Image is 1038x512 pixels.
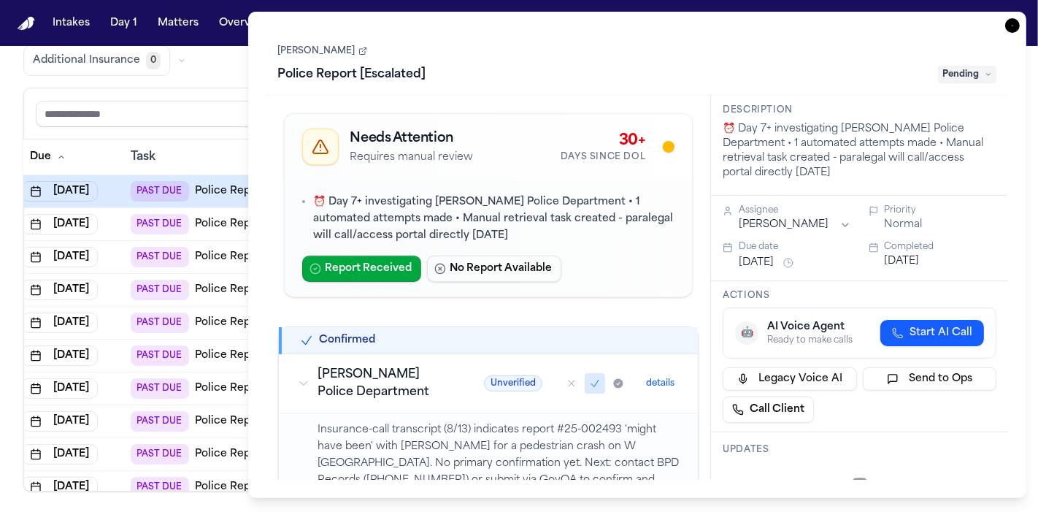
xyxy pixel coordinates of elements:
[741,326,753,340] span: 🤖
[314,194,675,244] p: ⏰ Day 7+ investigating [PERSON_NAME] Police Department • 1 automated attempts made • Manual retri...
[427,256,561,282] button: No Report Available
[723,397,814,423] a: Call Client
[608,373,628,394] button: Mark as received
[561,151,645,163] div: Days Since DOL
[739,256,774,270] button: [DATE]
[739,241,850,253] div: Due date
[938,66,996,83] span: Pending
[152,10,204,37] button: Matters
[885,218,923,232] button: Normal
[318,422,681,505] p: Insurance-call transcript (8/13) indicates report #25-002493 'might have been' with [PERSON_NAME]...
[780,254,797,272] button: Snooze task
[302,256,421,282] button: Report Received
[47,10,96,37] button: Intakes
[381,10,444,37] button: The Flock
[320,333,376,348] h2: Confirmed
[561,131,645,151] div: 30+
[880,320,984,346] button: Start AI Call
[561,373,582,394] button: Mark as no report
[272,63,432,86] h1: Police Report [Escalated]
[213,10,275,37] button: Overview
[104,10,143,37] button: Day 1
[284,10,323,37] button: Tasks
[33,53,140,68] span: Additional Insurance
[863,367,996,391] button: Send to Ops
[910,326,972,340] span: Start AI Call
[23,45,170,76] button: Additional Insurance0
[723,444,996,456] h3: Updates
[885,241,996,253] div: Completed
[331,10,372,37] button: Firms
[350,129,474,149] h2: Needs Attention
[585,373,605,394] button: Mark as confirmed
[767,320,853,335] div: AI Voice Agent
[723,122,996,180] p: ⏰ Day 7+ investigating [PERSON_NAME] Police Department • 1 automated attempts made • Manual retri...
[723,104,996,116] h3: Description
[318,366,450,401] h3: [PERSON_NAME] Police Department
[885,254,920,269] button: [DATE]
[723,367,856,391] button: Legacy Voice AI
[767,335,853,346] div: Ready to make calls
[723,290,996,302] h3: Actions
[739,205,850,216] div: Assignee
[640,375,680,392] button: details
[350,150,474,165] p: Requires manual review
[18,17,35,31] img: Finch Logo
[146,52,161,69] span: 0
[18,17,35,31] a: Home
[484,375,542,391] span: Unverified
[885,205,996,216] div: Priority
[278,45,367,57] a: [PERSON_NAME]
